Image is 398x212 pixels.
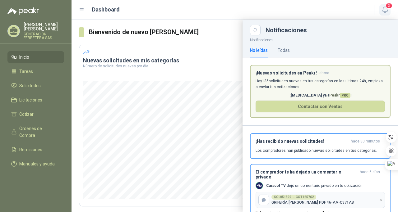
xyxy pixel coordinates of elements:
p: Hay 135 solicitudes nuevas en tus categorías en las ultimas 24h, empieza a enviar tus cotizaciones [256,78,385,90]
span: hace 6 días [360,169,380,179]
h3: El comprador te ha dejado un comentario privado [256,169,357,179]
a: Remisiones [7,144,64,156]
span: ahora [319,70,329,76]
p: Los compradores han publicado nuevas solicitudes en tus categorías. [256,148,377,153]
button: Close [250,25,261,35]
span: Cotizar [19,111,34,118]
p: [PERSON_NAME] [PERSON_NAME] [24,22,64,31]
span: Manuales y ayuda [19,160,55,167]
span: Tareas [19,68,33,75]
span: Inicio [19,54,29,61]
button: ¡Has recibido nuevas solicitudes!hace 30 minutos Los compradores han publicado nuevas solicitudes... [250,133,391,159]
div: SOL051300 → COT165762 [271,195,316,200]
span: PRO [340,93,350,98]
span: Órdenes de Compra [19,125,58,139]
span: Peakr [329,93,350,97]
b: Caracol TV [266,183,286,188]
a: Cotizar [7,108,64,120]
h3: ¡Has recibido nuevas solicitudes! [256,139,348,144]
p: GENERACION FERRETERA SAS [24,32,64,40]
a: Solicitudes [7,80,64,92]
p: Notificaciones [243,35,398,43]
a: Licitaciones [7,94,64,106]
span: Remisiones [19,146,42,153]
img: Company Logo [256,182,263,189]
span: Licitaciones [19,97,42,103]
h1: Dashboard [92,5,120,14]
h3: ¡Nuevas solicitudes en Peakr! [256,70,317,76]
a: Tareas [7,65,64,77]
span: Solicitudes [19,82,41,89]
a: Inicio [7,51,64,63]
a: Manuales y ayuda [7,158,64,170]
button: 3 [379,4,391,16]
div: No leídas [250,47,268,54]
p: GRIFERÍA [PERSON_NAME] PDF 46-AA-C371AB [271,200,354,205]
p: dejó un comentario privado en tu cotización [266,183,363,188]
span: hace 30 minutos [351,139,380,144]
p: ¡[MEDICAL_DATA] ya a ! [256,92,385,98]
span: 3 [386,3,392,9]
button: Contactar con Ventas [256,101,385,112]
img: Logo peakr [7,7,39,15]
div: Notificaciones [266,27,391,33]
button: SOL051300 → COT165762GRIFERÍA [PERSON_NAME] PDF 46-AA-C371AB [256,192,385,208]
div: Todas [278,47,290,54]
a: Órdenes de Compra [7,123,64,141]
